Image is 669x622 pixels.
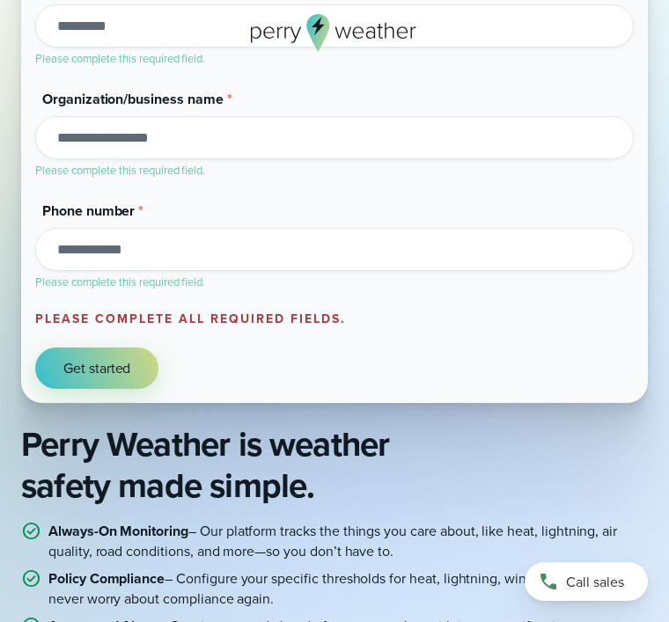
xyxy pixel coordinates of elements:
[42,89,224,109] span: Organization/business name
[35,310,346,328] label: Please complete all required fields.
[566,572,624,592] span: Call sales
[48,521,648,561] p: – Our platform tracks the things you care about, like heat, lightning, air quality, road conditio...
[48,521,188,541] strong: Always-On Monitoring
[35,162,205,179] label: Please complete this required field.
[48,568,648,609] p: – Configure your specific thresholds for heat, lightning, wind, and more and never worry about co...
[525,562,648,601] a: Call sales
[42,201,135,221] span: Phone number
[48,568,165,589] strong: Policy Compliance
[35,348,158,389] button: Get started
[21,424,648,507] h2: Perry Weather is weather safety made simple.
[35,50,205,67] label: Please complete this required field.
[35,274,205,290] label: Please complete this required field.
[63,358,130,378] span: Get started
